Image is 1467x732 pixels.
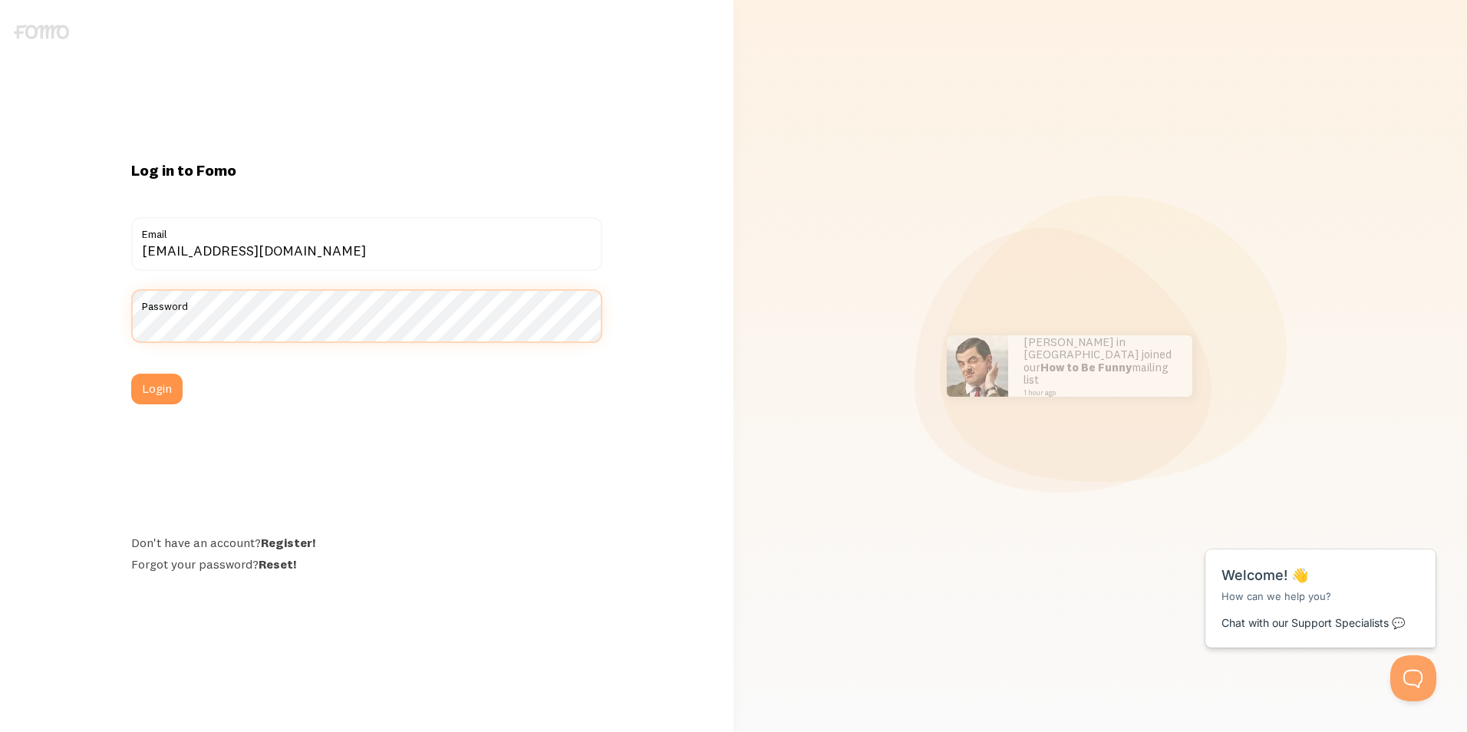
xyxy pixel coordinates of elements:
div: Don't have an account? [131,535,602,550]
iframe: Help Scout Beacon - Open [1390,655,1436,701]
h1: Log in to Fomo [131,160,602,180]
img: fomo-logo-gray-b99e0e8ada9f9040e2984d0d95b3b12da0074ffd48d1e5cb62ac37fc77b0b268.svg [14,25,69,39]
a: Reset! [259,556,296,572]
a: Register! [261,535,315,550]
label: Password [131,289,602,315]
div: Forgot your password? [131,556,602,572]
iframe: Help Scout Beacon - Messages and Notifications [1198,511,1445,655]
button: Login [131,374,183,404]
label: Email [131,217,602,243]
